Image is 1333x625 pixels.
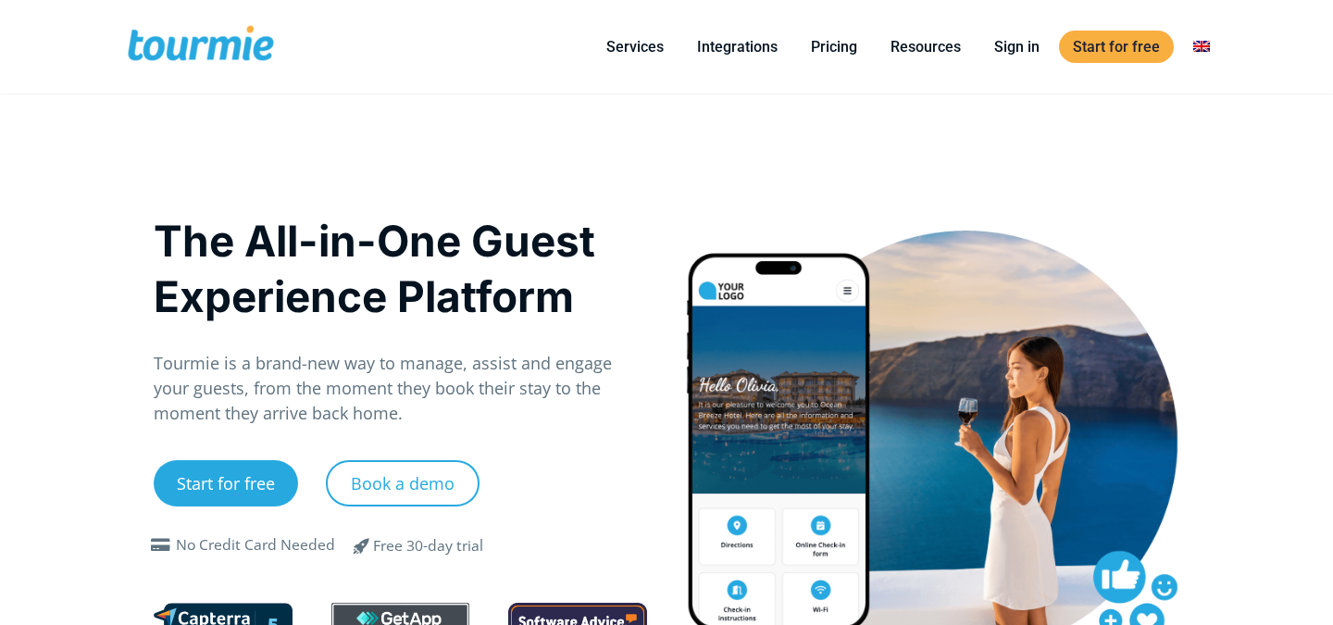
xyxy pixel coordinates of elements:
a: Pricing [797,35,871,58]
a: Start for free [154,460,298,506]
span:  [340,534,384,556]
a: Services [592,35,678,58]
span:  [146,538,176,553]
div: No Credit Card Needed [176,534,335,556]
div: Free 30-day trial [373,535,483,557]
a: Start for free [1059,31,1174,63]
a: Book a demo [326,460,480,506]
a: Resources [877,35,975,58]
a: Integrations [683,35,791,58]
h1: The All-in-One Guest Experience Platform [154,213,647,324]
a: Sign in [980,35,1053,58]
p: Tourmie is a brand-new way to manage, assist and engage your guests, from the moment they book th... [154,351,647,426]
